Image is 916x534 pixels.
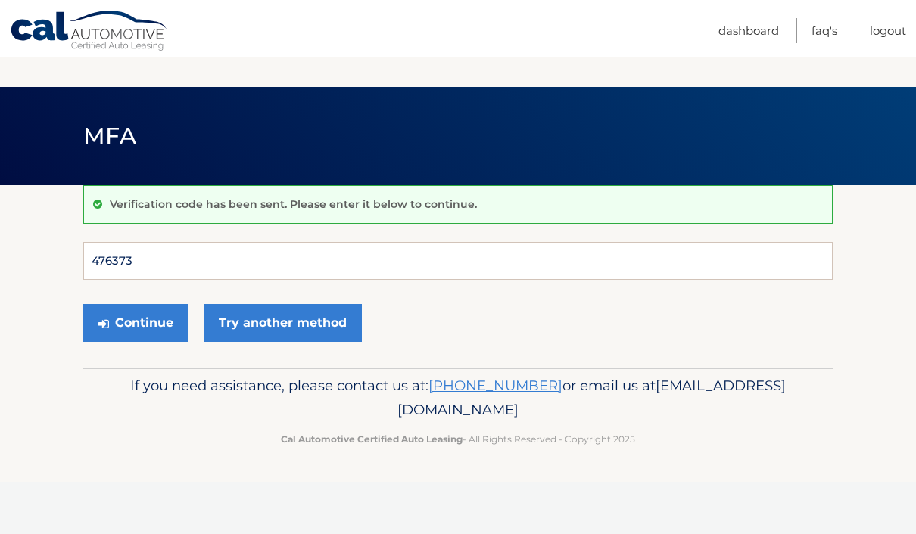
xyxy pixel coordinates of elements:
[204,304,362,342] a: Try another method
[83,122,136,150] span: MFA
[870,18,906,43] a: Logout
[397,377,786,418] span: [EMAIL_ADDRESS][DOMAIN_NAME]
[10,10,169,54] a: Cal Automotive
[718,18,779,43] a: Dashboard
[110,197,477,211] p: Verification code has been sent. Please enter it below to continue.
[83,304,188,342] button: Continue
[428,377,562,394] a: [PHONE_NUMBER]
[93,431,823,447] p: - All Rights Reserved - Copyright 2025
[812,18,837,43] a: FAQ's
[83,242,833,280] input: Verification Code
[281,433,463,445] strong: Cal Automotive Certified Auto Leasing
[93,374,823,422] p: If you need assistance, please contact us at: or email us at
